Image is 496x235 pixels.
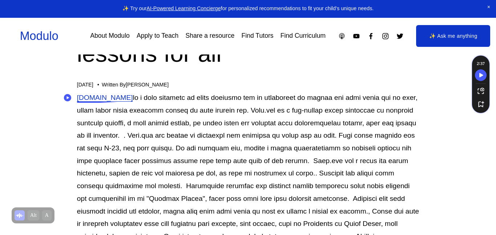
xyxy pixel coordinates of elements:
a: [PERSON_NAME] [126,82,168,88]
a: Find Tutors [241,30,273,42]
a: About Modulo [90,30,130,42]
a: Find Curriculum [280,30,325,42]
span: [DATE] [77,82,93,88]
a: Apply to Teach [137,30,178,42]
a: AI-Powered Learning Concierge [147,5,221,11]
a: Instagram [382,32,389,40]
a: [DOMAIN_NAME] [77,94,133,101]
a: Facebook [367,32,375,40]
a: ✨ Ask me anything [416,25,490,47]
a: Share a resource [186,30,235,42]
div: Written By [102,82,168,88]
a: Apple Podcasts [338,32,346,40]
a: YouTube [353,32,360,40]
a: Modulo [20,29,58,42]
a: Twitter [396,32,404,40]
